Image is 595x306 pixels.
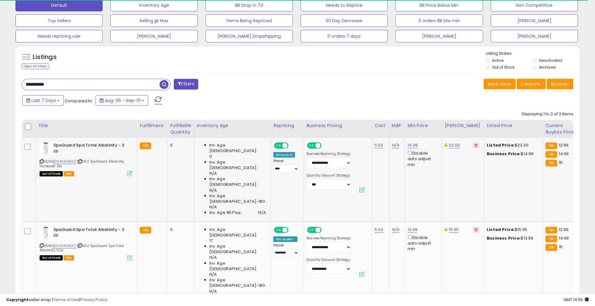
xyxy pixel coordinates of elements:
[15,30,103,42] button: Needs repricing rule
[209,188,217,193] span: N/A
[33,53,57,62] h5: Listings
[140,142,151,149] small: FBA
[306,258,351,262] label: Quantity Discount Strategy:
[308,227,315,232] span: ON
[487,151,521,157] b: Business Price:
[53,297,79,303] a: Terms of Use
[209,142,266,154] span: Inv. Age [DEMOGRAPHIC_DATA]:
[209,261,266,272] span: Inv. Age [DEMOGRAPHIC_DATA]:
[546,244,557,251] small: FBA
[321,143,331,148] span: OFF
[15,15,103,27] button: Top Sellers
[110,15,198,27] button: Selling @ Max
[273,152,295,158] div: Amazon AI
[487,151,538,157] div: $14.99
[546,142,557,149] small: FBA
[259,210,266,215] span: N/A
[445,122,482,129] div: [PERSON_NAME]
[559,159,563,165] span: 16
[40,243,124,253] span: | SKU: SpaGuard Spa Total Alkalinity 2 Lb
[491,30,578,42] button: [PERSON_NAME]
[64,255,74,261] span: FBA
[40,171,63,176] span: All listings that are currently out of stock and unavailable for purchase on Amazon
[40,255,63,261] span: All listings that are currently out of stock and unavailable for purchase on Amazon
[559,235,569,241] span: 14.99
[6,297,29,303] strong: Copyright
[273,159,299,173] div: Preset:
[197,122,268,129] div: Inventory Age
[546,227,557,234] small: FBA
[209,238,213,244] span: 17
[563,297,589,303] span: 2025-09-9 14:56 GMT
[408,227,417,233] a: 13.99
[492,65,515,70] label: Out of Stock
[209,154,212,159] span: 0
[40,227,52,239] img: 31iQs7PEJQS._SL40_.jpg
[40,142,132,176] div: ASIN:
[375,142,383,148] a: 5.53
[306,122,369,129] div: Business Pricing
[306,152,351,156] label: Business Repricing Strategy:
[546,160,557,167] small: FBA
[209,289,217,294] span: N/A
[209,210,242,215] span: Inv. Age 181 Plus:
[6,297,107,303] div: seller snap | |
[96,95,148,106] button: Aug-26 - Sep-01
[546,122,577,135] div: Current Buybox Price
[52,243,76,249] a: B006MHSKZ2
[209,176,266,187] span: Inv. Age [DEMOGRAPHIC_DATA]:
[546,151,557,158] small: FBA
[140,227,151,234] small: FBA
[375,227,383,233] a: 5.64
[209,159,266,171] span: Inv. Age [DEMOGRAPHIC_DATA]:
[486,51,580,57] p: Listing States:
[301,30,388,42] button: 0 orders 7 days
[487,122,540,129] div: Listed Price
[209,171,217,176] span: N/A
[110,30,198,42] button: [PERSON_NAME]
[308,143,315,148] span: ON
[491,15,578,27] button: [PERSON_NAME]
[40,227,132,260] div: ASIN:
[306,236,351,240] label: Business Repricing Strategy:
[559,244,563,250] span: 16
[408,150,437,168] div: Disable auto adjust min
[206,30,293,42] button: [PERSON_NAME] Dropshipping
[105,97,140,104] span: Aug-26 - Sep-01
[174,79,198,90] button: Filters
[22,63,49,69] div: Clear All Filters
[392,122,402,129] div: MAP
[80,297,107,303] a: Privacy Policy
[209,255,217,260] span: N/A
[54,142,129,155] b: SpaGuard Spa Total Alkalinity - 2 Lb
[396,30,483,42] button: [PERSON_NAME]
[209,277,266,288] span: Inv. Age [DEMOGRAPHIC_DATA]-180:
[288,227,297,232] span: OFF
[517,79,546,89] button: Columns
[546,236,557,242] small: FBA
[273,236,297,242] div: Win BuyBox *
[209,193,266,204] span: Inv. Age [DEMOGRAPHIC_DATA]-180:
[306,173,351,178] label: Quantity Discount Strategy:
[487,236,538,241] div: $13.99
[65,98,93,104] span: Compared to:
[209,272,217,277] span: N/A
[484,79,516,89] button: Save View
[140,122,165,129] div: Fulfillment
[209,244,266,255] span: Inv. Age [DEMOGRAPHIC_DATA]:
[209,227,266,238] span: Inv. Age [DEMOGRAPHIC_DATA]:
[487,227,515,232] b: Listed Price:
[301,15,388,27] button: 30 Day Decrease
[559,227,569,232] span: 12.99
[487,142,515,148] b: Listed Price:
[392,142,399,148] a: N/A
[275,143,282,148] span: ON
[449,142,460,148] a: 22.00
[54,227,129,240] b: SpaGuard Spa Total Alkalinity - 2 Lb
[408,122,439,129] div: Min Price
[170,227,189,232] div: 0
[375,122,387,129] div: Cost
[539,58,562,63] label: Deactivated
[396,15,483,27] button: 0 orders BB blw min
[559,151,569,157] span: 14.99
